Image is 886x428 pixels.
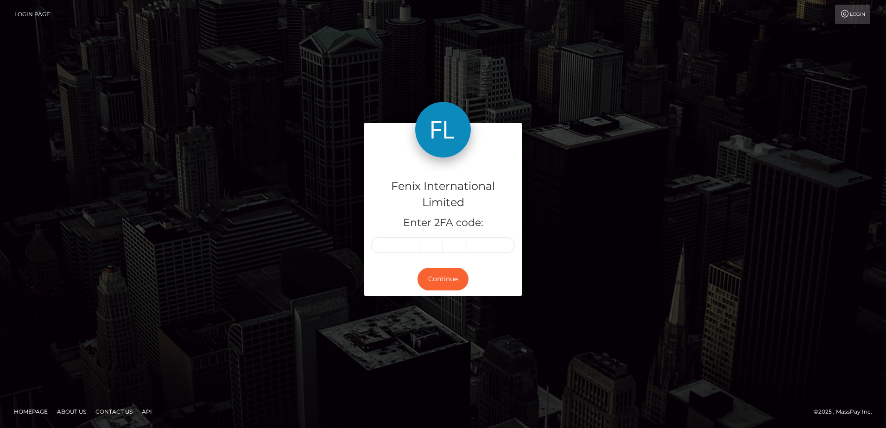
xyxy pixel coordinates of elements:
[835,5,870,24] a: Login
[14,5,50,24] a: Login Page
[53,404,90,419] a: About Us
[371,216,515,230] h5: Enter 2FA code:
[415,102,471,157] img: Fenix International Limited
[418,268,468,290] button: Continue
[92,404,136,419] a: Contact Us
[10,404,51,419] a: Homepage
[138,404,156,419] a: API
[814,407,879,417] div: © 2025 , MassPay Inc.
[371,178,515,211] h4: Fenix International Limited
